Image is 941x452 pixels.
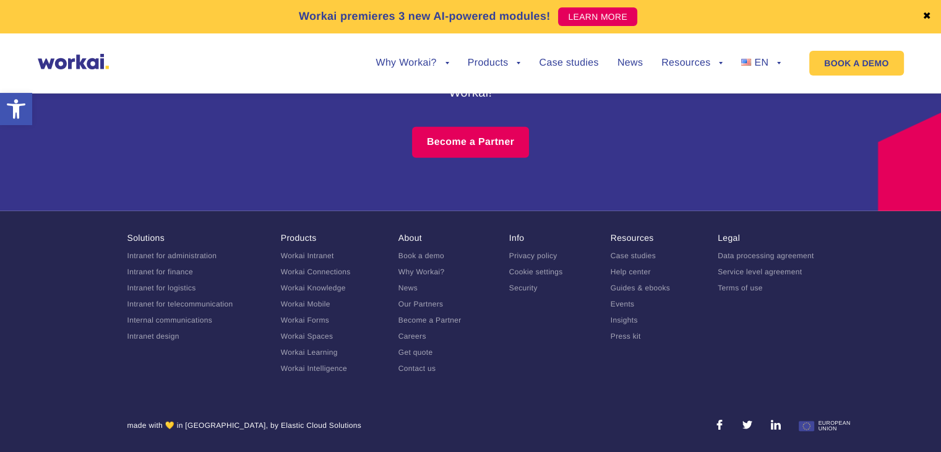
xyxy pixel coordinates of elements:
[281,332,333,341] a: Workai Spaces
[376,58,449,68] a: Why Workai?
[718,267,802,276] a: Service level agreement
[509,267,563,276] a: Cookie settings
[127,316,212,324] a: Internal communications
[127,251,217,260] a: Intranet for administration
[398,348,433,357] a: Get quote
[412,127,529,158] a: Become a Partner
[922,12,931,22] a: ✖
[611,332,641,341] a: Press kit
[127,332,179,341] a: Intranet design
[398,233,422,243] a: About
[281,316,329,324] a: Workai Forms
[509,251,557,260] a: Privacy policy
[127,300,233,308] a: Intranet for telecommunication
[281,267,351,276] a: Workai Connections
[281,348,338,357] a: Workai Learning
[281,284,346,292] a: Workai Knowledge
[509,233,525,243] a: Info
[754,58,768,68] span: EN
[617,58,643,68] a: News
[718,233,740,243] a: Legal
[127,420,362,437] div: made with 💛 in [GEOGRAPHIC_DATA], by Elastic Cloud Solutions
[718,251,814,260] a: Data processing agreement
[398,300,444,308] a: Our Partners
[558,7,637,26] a: LEARN MORE
[539,58,598,68] a: Case studies
[398,267,445,276] a: Why Workai?
[127,284,196,292] a: Intranet for logistics
[281,251,334,260] a: Workai Intranet
[127,267,193,276] a: Intranet for finance
[398,332,426,341] a: Careers
[398,316,462,324] a: Become a Partner
[611,284,670,292] a: Guides & ebooks
[809,51,903,76] a: BOOK A DEMO
[398,364,436,373] a: Contact us
[509,284,538,292] a: Security
[281,364,347,373] a: Workai Intelligence
[718,284,763,292] a: Terms of use
[611,251,656,260] a: Case studies
[398,251,444,260] a: Book a demo
[468,58,521,68] a: Products
[127,233,165,243] a: Solutions
[398,284,418,292] a: News
[611,300,635,308] a: Events
[611,233,654,243] a: Resources
[281,233,317,243] a: Products
[611,316,638,324] a: Insights
[299,8,551,25] p: Workai premieres 3 new AI-powered modules!
[611,267,651,276] a: Help center
[661,58,723,68] a: Resources
[281,300,330,308] a: Workai Mobile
